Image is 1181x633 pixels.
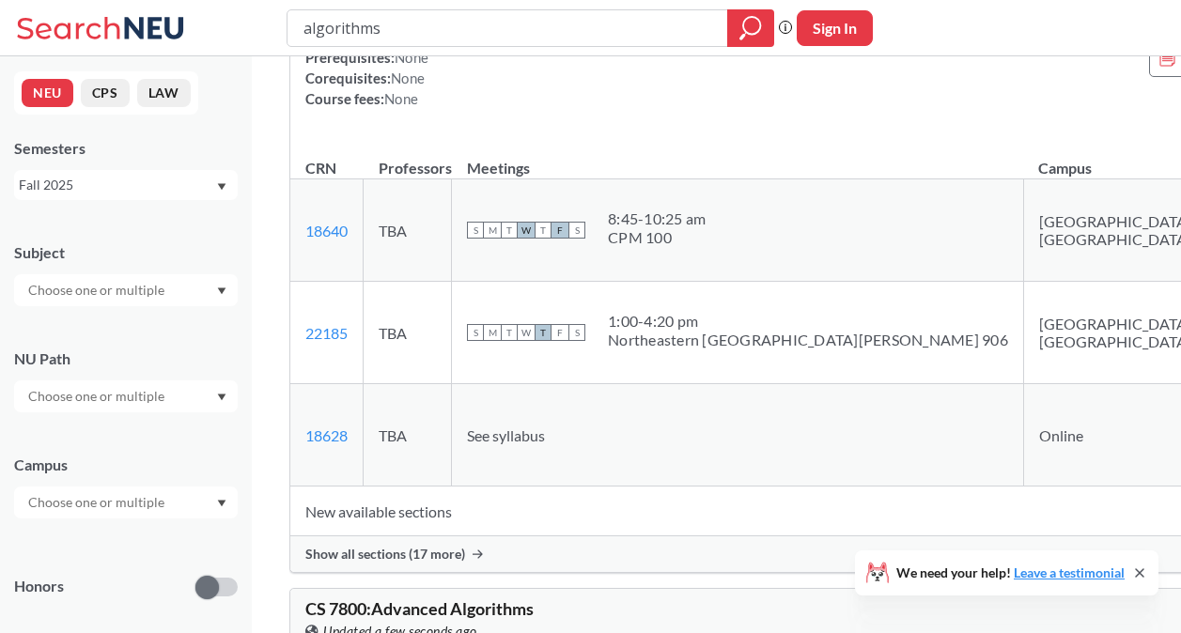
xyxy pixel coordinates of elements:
[302,12,714,44] input: Class, professor, course number, "phrase"
[535,222,552,239] span: T
[14,242,238,263] div: Subject
[384,90,418,107] span: None
[305,598,534,619] span: CS 7800 : Advanced Algorithms
[14,170,238,200] div: Fall 2025Dropdown arrow
[364,139,452,179] th: Professors
[19,385,177,408] input: Choose one or multiple
[501,222,518,239] span: T
[364,282,452,384] td: TBA
[467,222,484,239] span: S
[467,426,545,444] span: See syllabus
[14,576,64,597] p: Honors
[217,287,226,295] svg: Dropdown arrow
[14,486,238,518] div: Dropdown arrow
[608,228,706,247] div: CPM 100
[608,312,1008,331] div: 1:00 - 4:20 pm
[305,158,336,178] div: CRN
[14,455,238,475] div: Campus
[22,79,73,107] button: NEU
[19,279,177,301] input: Choose one or multiple
[484,324,501,341] span: M
[14,138,238,159] div: Semesters
[305,426,348,444] a: 18628
[14,274,238,306] div: Dropdown arrow
[1014,564,1125,580] a: Leave a testimonial
[568,222,585,239] span: S
[305,546,465,563] span: Show all sections (17 more)
[797,10,873,46] button: Sign In
[552,222,568,239] span: F
[217,183,226,191] svg: Dropdown arrow
[739,15,762,41] svg: magnifying glass
[467,324,484,341] span: S
[727,9,774,47] div: magnifying glass
[19,175,215,195] div: Fall 2025
[217,500,226,507] svg: Dropdown arrow
[608,331,1008,349] div: Northeastern [GEOGRAPHIC_DATA][PERSON_NAME] 906
[364,179,452,282] td: TBA
[608,209,706,228] div: 8:45 - 10:25 am
[305,26,530,109] div: NUPaths: Prerequisites: Corequisites: Course fees:
[305,324,348,342] a: 22185
[518,324,535,341] span: W
[19,491,177,514] input: Choose one or multiple
[452,139,1024,179] th: Meetings
[552,324,568,341] span: F
[305,222,348,239] a: 18640
[81,79,130,107] button: CPS
[137,79,191,107] button: LAW
[14,348,238,369] div: NU Path
[395,49,428,66] span: None
[568,324,585,341] span: S
[896,566,1125,579] span: We need your help!
[14,380,238,412] div: Dropdown arrow
[484,222,501,239] span: M
[391,69,425,86] span: None
[217,394,226,401] svg: Dropdown arrow
[364,384,452,486] td: TBA
[518,222,535,239] span: W
[501,324,518,341] span: T
[535,324,552,341] span: T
